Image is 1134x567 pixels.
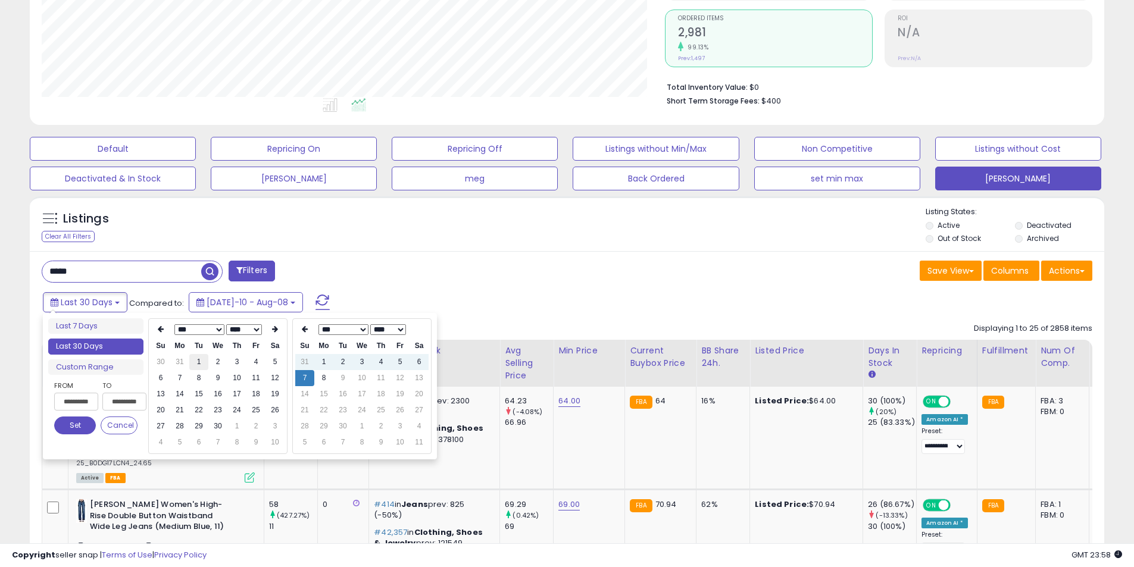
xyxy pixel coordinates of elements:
div: Listed Price [755,344,858,357]
button: [DATE]-10 - Aug-08 [189,292,303,312]
button: Listings without Cost [935,137,1101,161]
div: Avg Selling Price [505,344,548,382]
th: Mo [314,338,333,354]
div: Days In Stock [868,344,911,369]
div: $70.94 [755,499,854,510]
b: Short Term Storage Fees: [667,96,760,106]
td: 29 [314,418,333,434]
div: 26 (86.67%) [868,499,916,510]
button: meg [392,167,558,190]
label: Deactivated [1027,220,1071,230]
small: Prev: N/A [898,55,921,62]
td: 2 [246,418,265,434]
td: 26 [265,402,285,418]
td: 24 [352,402,371,418]
td: 2 [333,354,352,370]
div: Amazon AI * [921,414,968,425]
th: We [208,338,227,354]
div: 58 [269,499,317,510]
td: 3 [352,354,371,370]
small: FBA [630,499,652,512]
a: 64.00 [558,395,580,407]
td: 9 [371,434,391,450]
td: 9 [333,370,352,386]
h2: N/A [898,26,1092,42]
span: #414 [374,499,395,510]
label: Archived [1027,233,1059,243]
td: 27 [151,418,170,434]
th: Tu [333,338,352,354]
td: 28 [295,418,314,434]
td: 16 [208,386,227,402]
td: 2 [208,354,227,370]
td: 8 [189,370,208,386]
td: 3 [391,418,410,434]
small: (-13.33%) [876,510,907,520]
button: Set [54,416,96,434]
td: 2 [371,418,391,434]
td: 31 [170,354,189,370]
button: Last 30 Days [43,292,127,312]
div: 25 (83.33%) [868,417,916,428]
td: 8 [314,370,333,386]
small: (0.42%) [513,510,539,520]
div: Amazon AI * [921,518,968,528]
td: 11 [246,370,265,386]
th: Fr [246,338,265,354]
button: Save View [920,261,982,281]
small: (20%) [876,407,896,416]
button: Repricing Off [392,137,558,161]
button: Default [30,137,196,161]
span: Jeans [401,499,428,510]
td: 17 [227,386,246,402]
img: 314nHRiDsAL._SL40_.jpg [76,499,87,523]
div: 62% [701,499,741,510]
td: 4 [246,354,265,370]
div: FBA: 1 [1041,499,1080,510]
span: Clothing, Shoes & Jewelry [374,527,483,549]
a: Terms of Use [102,549,152,560]
div: 11 [269,521,317,532]
td: 15 [189,386,208,402]
td: 3 [227,354,246,370]
span: ON [924,397,939,407]
p: in prev: 825 (-50%) [374,499,491,521]
td: 22 [314,402,333,418]
p: in prev: 121549 (-65%) [374,527,491,560]
td: 6 [410,354,429,370]
th: We [352,338,371,354]
td: 31 [295,354,314,370]
td: 1 [227,418,246,434]
div: Preset: [921,531,968,557]
th: Tu [189,338,208,354]
td: 6 [189,434,208,450]
td: 30 [333,418,352,434]
span: 64 [655,395,666,406]
span: 70.94 [655,499,677,510]
h5: Listings [63,211,109,227]
small: 99.13% [683,43,708,52]
div: Avg. Sales Rank [374,344,495,357]
td: 17 [352,386,371,402]
label: Out of Stock [938,233,981,243]
div: BB Share 24h. [701,344,745,369]
td: 28 [170,418,189,434]
span: 2025-09-8 23:58 GMT [1071,549,1122,560]
td: 5 [170,434,189,450]
div: Preset: [921,427,968,454]
label: From [54,380,96,391]
b: [PERSON_NAME] Women's High-Rise Double Button Waistband Wide Leg Jeans (Medium Blue, 11) [90,499,235,535]
div: 30 (100%) [868,396,916,406]
th: Su [151,338,170,354]
td: 21 [295,402,314,418]
td: 24 [227,402,246,418]
div: seller snap | | [12,550,207,561]
small: Prev: 1,497 [678,55,705,62]
div: 16% [701,396,741,406]
button: set min max [754,167,920,190]
p: Listing States: [926,206,1104,218]
td: 25 [246,402,265,418]
td: 10 [265,434,285,450]
td: 6 [314,434,333,450]
td: 5 [265,354,285,370]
